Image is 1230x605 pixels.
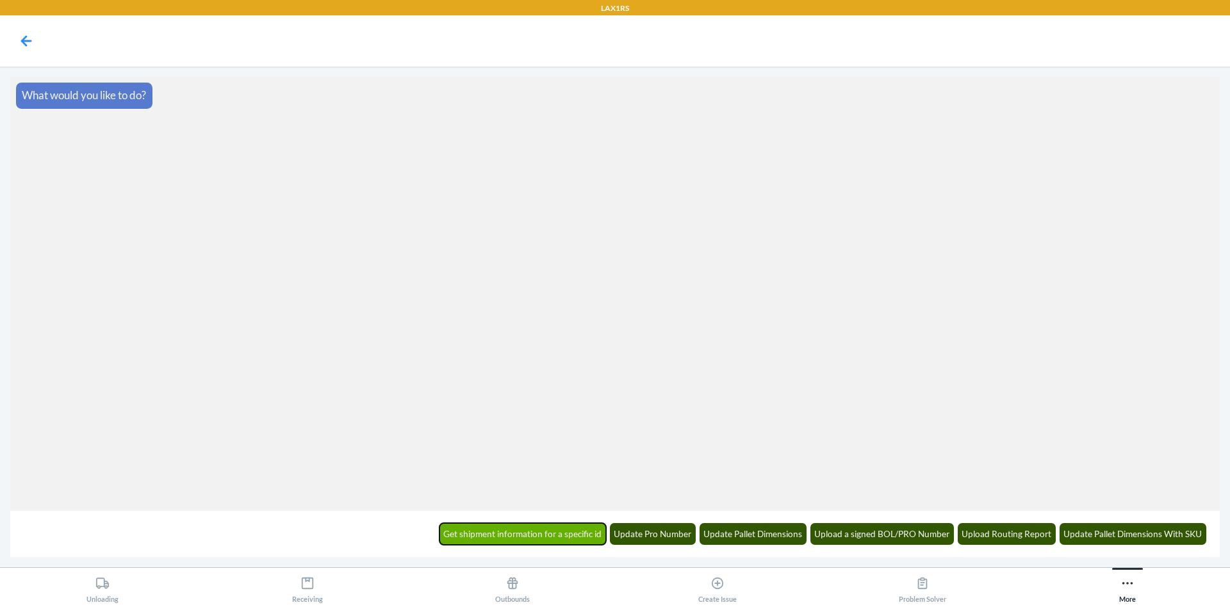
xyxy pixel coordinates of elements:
p: What would you like to do? [22,87,146,104]
div: Problem Solver [899,571,946,603]
button: Get shipment information for a specific id [439,523,607,545]
p: LAX1RS [601,3,629,14]
button: Upload Routing Report [958,523,1056,545]
button: Create Issue [615,568,820,603]
div: Receiving [292,571,323,603]
button: Update Pallet Dimensions With SKU [1060,523,1207,545]
button: Outbounds [410,568,615,603]
div: Outbounds [495,571,530,603]
div: Create Issue [698,571,737,603]
button: More [1025,568,1230,603]
button: Update Pallet Dimensions [700,523,807,545]
button: Problem Solver [820,568,1025,603]
button: Upload a signed BOL/PRO Number [810,523,955,545]
button: Receiving [205,568,410,603]
button: Update Pro Number [610,523,696,545]
div: More [1119,571,1136,603]
div: Unloading [86,571,119,603]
